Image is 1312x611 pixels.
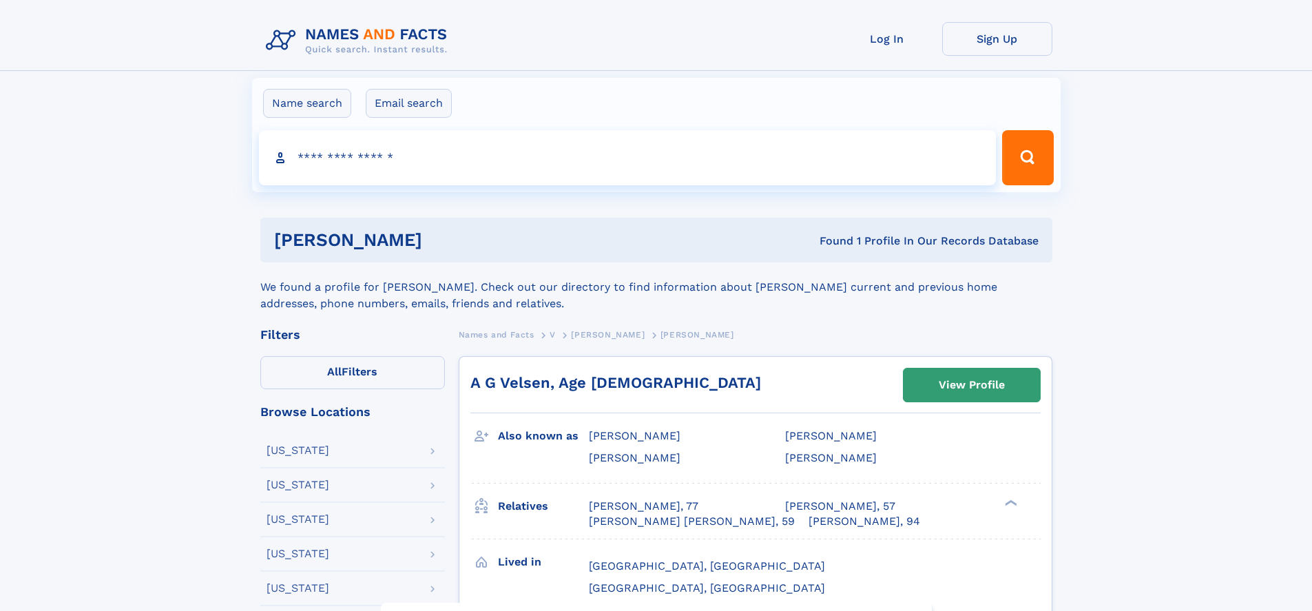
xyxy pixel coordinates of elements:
[785,429,877,442] span: [PERSON_NAME]
[260,356,445,389] label: Filters
[550,326,556,343] a: V
[260,262,1052,312] div: We found a profile for [PERSON_NAME]. Check out our directory to find information about [PERSON_N...
[939,369,1005,401] div: View Profile
[498,550,589,574] h3: Lived in
[809,514,920,529] a: [PERSON_NAME], 94
[904,369,1040,402] a: View Profile
[470,374,761,391] a: A G Velsen, Age [DEMOGRAPHIC_DATA]
[260,406,445,418] div: Browse Locations
[260,22,459,59] img: Logo Names and Facts
[267,583,329,594] div: [US_STATE]
[571,326,645,343] a: [PERSON_NAME]
[274,231,621,249] h1: [PERSON_NAME]
[550,330,556,340] span: V
[260,329,445,341] div: Filters
[589,429,680,442] span: [PERSON_NAME]
[327,365,342,378] span: All
[589,581,825,594] span: [GEOGRAPHIC_DATA], [GEOGRAPHIC_DATA]
[498,424,589,448] h3: Also known as
[571,330,645,340] span: [PERSON_NAME]
[589,514,795,529] a: [PERSON_NAME] [PERSON_NAME], 59
[785,499,895,514] a: [PERSON_NAME], 57
[267,514,329,525] div: [US_STATE]
[589,499,698,514] a: [PERSON_NAME], 77
[259,130,997,185] input: search input
[1002,130,1053,185] button: Search Button
[498,495,589,518] h3: Relatives
[589,559,825,572] span: [GEOGRAPHIC_DATA], [GEOGRAPHIC_DATA]
[660,330,734,340] span: [PERSON_NAME]
[459,326,534,343] a: Names and Facts
[832,22,942,56] a: Log In
[1001,498,1018,507] div: ❯
[263,89,351,118] label: Name search
[267,445,329,456] div: [US_STATE]
[942,22,1052,56] a: Sign Up
[785,451,877,464] span: [PERSON_NAME]
[366,89,452,118] label: Email search
[589,451,680,464] span: [PERSON_NAME]
[621,234,1039,249] div: Found 1 Profile In Our Records Database
[267,548,329,559] div: [US_STATE]
[267,479,329,490] div: [US_STATE]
